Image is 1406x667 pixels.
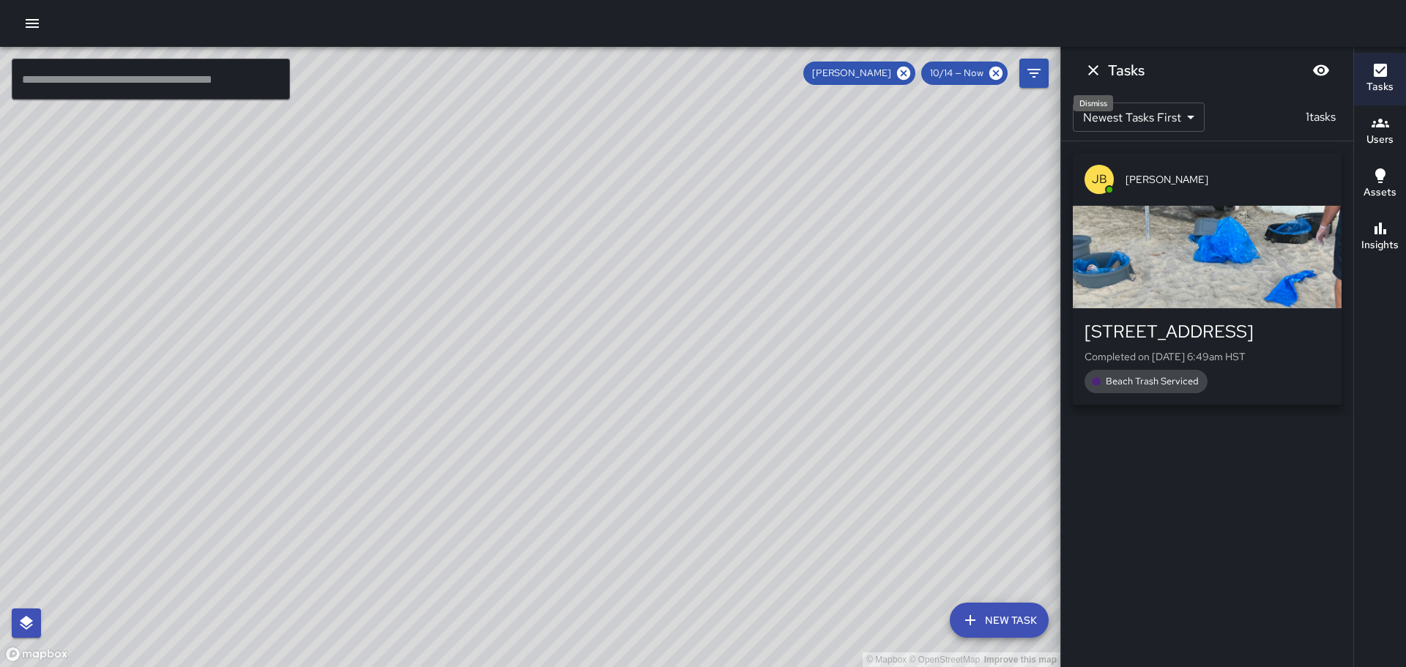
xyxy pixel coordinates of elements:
button: JB[PERSON_NAME][STREET_ADDRESS]Completed on [DATE] 6:49am HSTBeach Trash Serviced [1073,153,1342,405]
button: Dismiss [1079,56,1108,85]
h6: Insights [1361,237,1399,253]
button: Assets [1354,158,1406,211]
span: [PERSON_NAME] [1126,172,1330,187]
button: Insights [1354,211,1406,264]
div: 10/14 — Now [921,62,1008,85]
div: Dismiss [1074,95,1113,111]
button: Blur [1306,56,1336,85]
span: Beach Trash Serviced [1097,374,1208,389]
h6: Assets [1364,185,1396,201]
button: Filters [1019,59,1049,88]
h6: Tasks [1366,79,1394,95]
h6: Users [1366,132,1394,148]
button: New Task [950,603,1049,638]
p: Completed on [DATE] 6:49am HST [1085,349,1330,364]
p: 1 tasks [1300,108,1342,126]
div: Newest Tasks First [1073,103,1205,132]
span: 10/14 — Now [921,66,992,81]
div: [PERSON_NAME] [803,62,915,85]
p: JB [1092,171,1107,188]
button: Tasks [1354,53,1406,105]
div: [STREET_ADDRESS] [1085,320,1330,343]
button: Users [1354,105,1406,158]
h6: Tasks [1108,59,1145,82]
span: [PERSON_NAME] [803,66,900,81]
